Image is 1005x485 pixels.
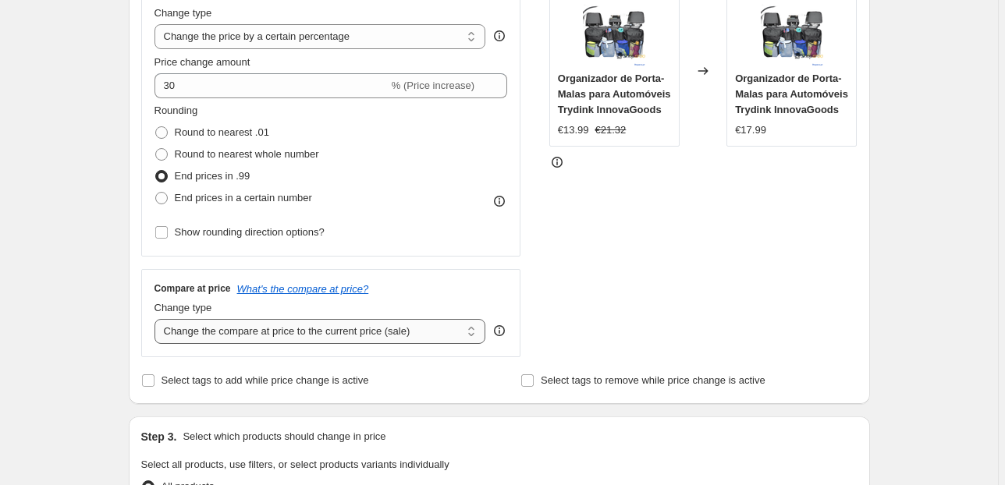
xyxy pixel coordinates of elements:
span: End prices in a certain number [175,192,312,204]
span: Select all products, use filters, or select products variants individually [141,458,449,470]
span: % (Price increase) [392,80,474,91]
span: Show rounding direction options? [175,226,325,238]
div: help [492,323,507,338]
span: Price change amount [154,56,250,68]
input: -15 [154,73,389,98]
span: Select tags to add while price change is active [162,374,369,386]
p: Select which products should change in price [183,429,385,444]
span: Rounding [154,104,198,116]
h3: Compare at price [154,282,231,295]
div: €13.99 [558,122,589,138]
img: organizador-de-porta-malas-para-automoveis-trydink-innovagoods-603_80x.webp [583,4,645,66]
div: help [492,28,507,44]
img: organizador-de-porta-malas-para-automoveis-trydink-innovagoods-603_80x.webp [761,4,823,66]
button: What's the compare at price? [237,283,369,295]
span: Organizador de Porta-Malas para Automóveis Trydink InnovaGoods [558,73,671,115]
span: Select tags to remove while price change is active [541,374,765,386]
span: Round to nearest whole number [175,148,319,160]
h2: Step 3. [141,429,177,444]
span: Change type [154,7,212,19]
span: Change type [154,302,212,313]
span: Organizador de Porta-Malas para Automóveis Trydink InnovaGoods [735,73,848,115]
div: €17.99 [735,122,766,138]
strike: €21.32 [595,122,627,138]
span: Round to nearest .01 [175,126,269,138]
span: End prices in .99 [175,170,250,182]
